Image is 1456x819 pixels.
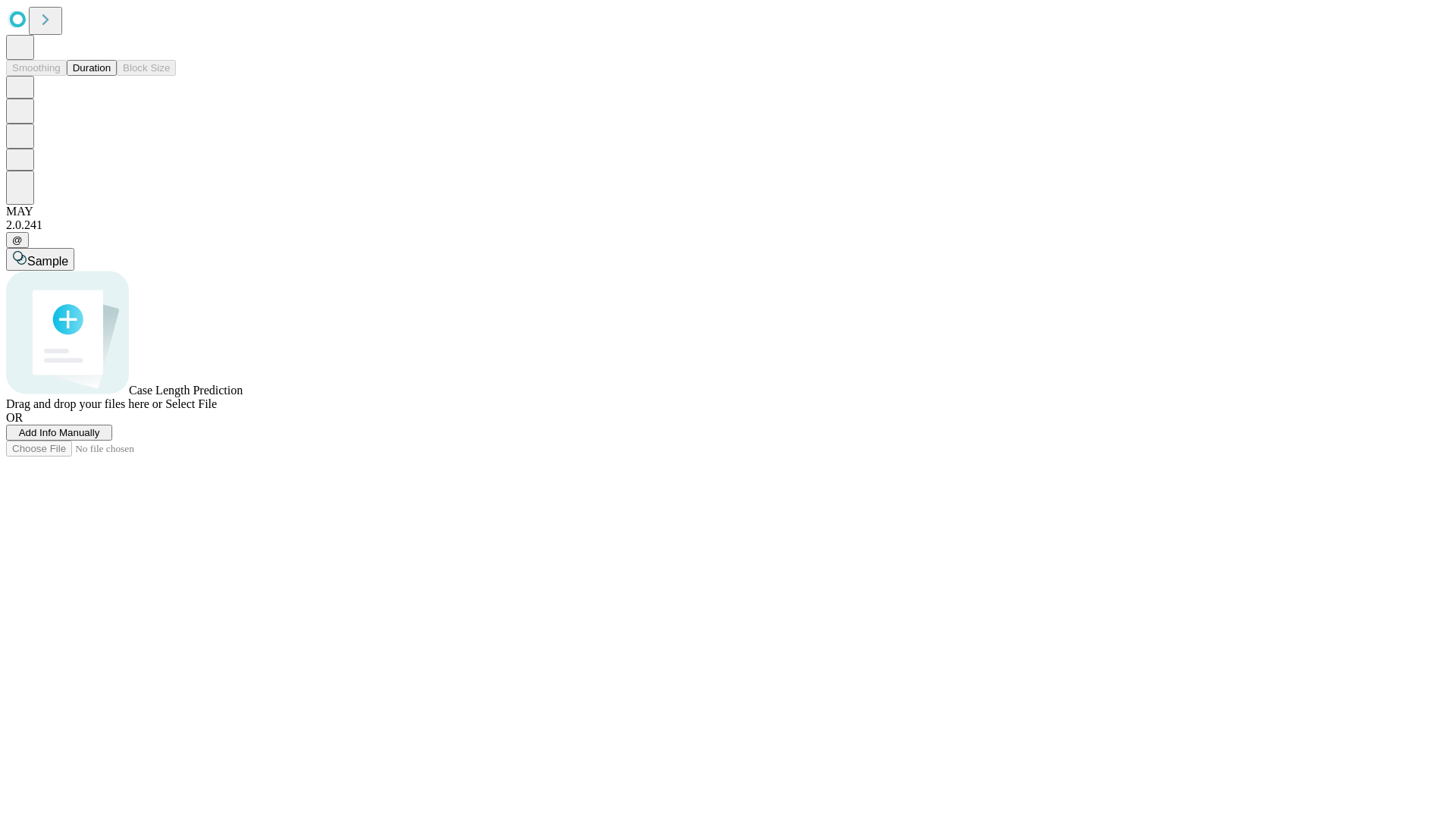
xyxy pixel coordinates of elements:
[6,60,67,76] button: Smoothing
[165,397,217,410] span: Select File
[67,60,117,76] button: Duration
[6,425,112,441] button: Add Info Manually
[6,205,1450,218] div: MAY
[6,232,29,248] button: @
[6,397,162,410] span: Drag and drop your files here or
[6,411,23,424] span: OR
[117,60,176,76] button: Block Size
[6,248,74,271] button: Sample
[129,384,243,397] span: Case Length Prediction
[12,234,23,246] span: @
[27,255,68,268] span: Sample
[19,427,100,438] span: Add Info Manually
[6,218,1450,232] div: 2.0.241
